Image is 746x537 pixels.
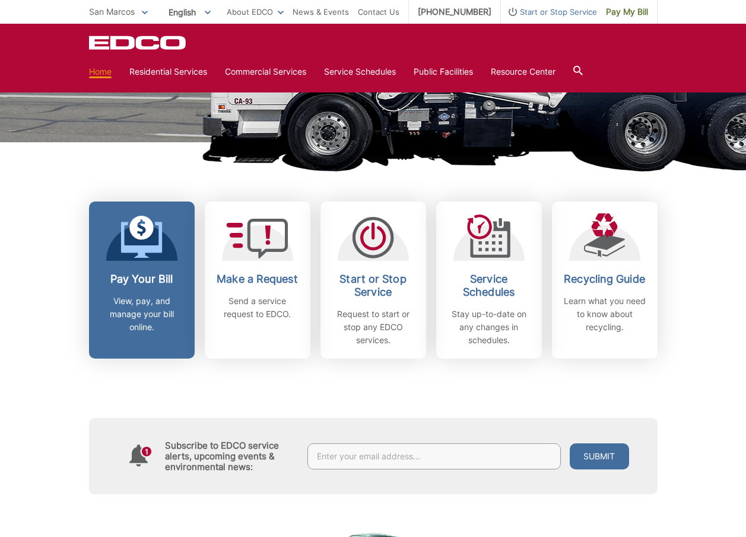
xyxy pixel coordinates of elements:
[552,202,658,359] a: Recycling Guide Learn what you need to know about recycling.
[570,443,629,469] button: Submit
[329,273,417,299] h2: Start or Stop Service
[414,65,473,78] a: Public Facilities
[129,65,207,78] a: Residential Services
[160,2,220,22] span: English
[98,273,186,286] h2: Pay Your Bill
[561,295,649,334] p: Learn what you need to know about recycling.
[214,295,301,321] p: Send a service request to EDCO.
[89,202,195,359] a: Pay Your Bill View, pay, and manage your bill online.
[225,65,306,78] a: Commercial Services
[307,443,561,469] input: Enter your email address...
[293,5,349,18] a: News & Events
[329,308,417,347] p: Request to start or stop any EDCO services.
[324,65,396,78] a: Service Schedules
[445,273,533,299] h2: Service Schedules
[89,65,112,78] a: Home
[606,5,648,18] span: Pay My Bill
[445,308,533,347] p: Stay up-to-date on any changes in schedules.
[358,5,399,18] a: Contact Us
[214,273,301,286] h2: Make a Request
[491,65,555,78] a: Resource Center
[436,202,542,359] a: Service Schedules Stay up-to-date on any changes in schedules.
[561,273,649,286] h2: Recycling Guide
[227,5,284,18] a: About EDCO
[98,295,186,334] p: View, pay, and manage your bill online.
[89,36,188,50] a: EDCD logo. Return to the homepage.
[165,440,296,472] h4: Subscribe to EDCO service alerts, upcoming events & environmental news:
[89,7,135,17] span: San Marcos
[205,202,310,359] a: Make a Request Send a service request to EDCO.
